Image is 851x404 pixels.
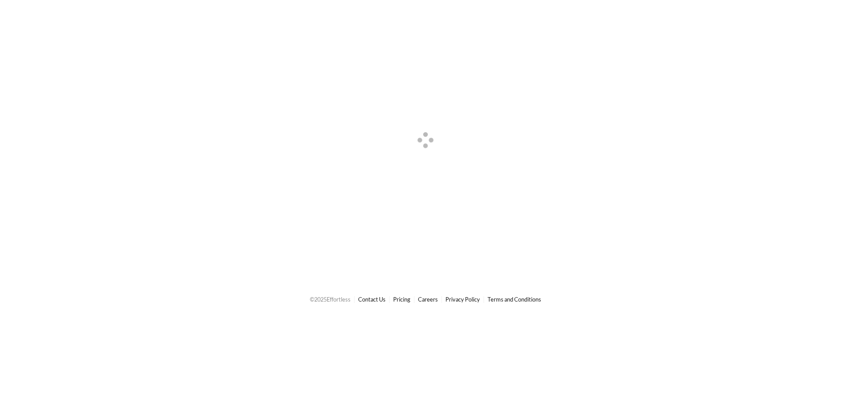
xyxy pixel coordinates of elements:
[358,296,386,303] a: Contact Us
[310,296,351,303] span: © 2025 Effortless
[488,296,541,303] a: Terms and Conditions
[418,296,438,303] a: Careers
[445,296,480,303] a: Privacy Policy
[393,296,410,303] a: Pricing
